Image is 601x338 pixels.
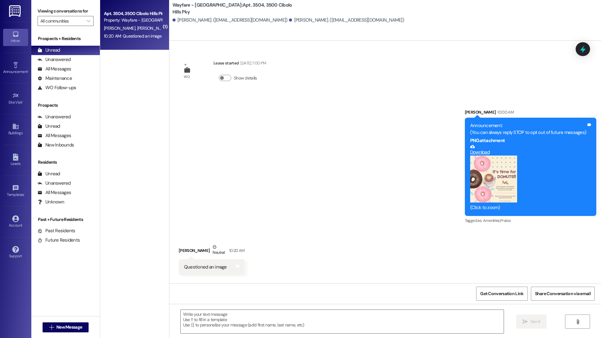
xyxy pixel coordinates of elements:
[234,75,257,81] label: Show details
[3,90,28,107] a: Site Visit •
[470,156,517,202] button: Zoom image
[470,137,505,144] b: PNG attachment
[516,315,547,329] button: Send
[38,123,60,130] div: Unread
[3,213,28,230] a: Account
[38,228,75,234] div: Past Residents
[38,237,80,243] div: Future Residents
[9,5,22,17] img: ResiDesk Logo
[104,17,162,23] div: Property: Wayfare - [GEOGRAPHIC_DATA]
[575,319,580,324] i: 
[470,122,586,136] div: Announcement: (You can always reply STOP to opt out of future messages)
[523,319,527,324] i: 
[40,16,84,26] input: All communities
[38,171,60,177] div: Unread
[179,244,245,259] div: [PERSON_NAME]
[38,180,71,187] div: Unanswered
[3,183,28,200] a: Templates •
[104,33,162,39] div: 10:20 AM: Questioned an image
[184,264,227,270] div: Questioned an image
[465,109,596,118] div: [PERSON_NAME]
[535,290,591,297] span: Share Conversation via email
[172,17,288,23] div: [PERSON_NAME]. ([EMAIL_ADDRESS][DOMAIN_NAME])
[31,35,100,42] div: Prospects + Residents
[531,287,595,301] button: Share Conversation via email
[31,216,100,223] div: Past + Future Residents
[38,6,94,16] label: Viewing conversations for
[239,60,266,66] div: [DATE] 7:00 PM
[87,18,90,23] i: 
[3,29,28,46] a: Inbox
[211,244,226,257] div: Neutral
[3,244,28,261] a: Support
[104,10,162,17] div: Apt. 3504, 3500 Cibolo Hills Pky
[28,69,29,73] span: •
[38,84,76,91] div: WO Follow-ups
[465,216,596,225] div: Tagged as:
[3,121,28,138] a: Buildings
[228,247,245,254] div: 10:20 AM
[172,2,298,15] b: Wayfare - [GEOGRAPHIC_DATA]: Apt. 3504, 3500 Cibolo Hills Pky
[38,66,71,72] div: All Messages
[184,74,190,80] div: WO
[38,132,71,139] div: All Messages
[38,189,71,196] div: All Messages
[24,192,25,196] span: •
[213,60,266,69] div: Lease started
[470,144,586,155] a: Download
[31,102,100,109] div: Prospects
[137,25,168,31] span: [PERSON_NAME]
[483,218,501,223] span: Amenities ,
[56,324,82,330] span: New Message
[476,287,527,301] button: Get Conversation Link
[289,17,404,23] div: [PERSON_NAME]. ([EMAIL_ADDRESS][DOMAIN_NAME])
[43,322,89,332] button: New Message
[480,290,523,297] span: Get Conversation Link
[104,25,137,31] span: [PERSON_NAME]
[49,325,54,330] i: 
[38,75,72,82] div: Maintenance
[496,109,514,115] div: 10:00 AM
[38,199,64,205] div: Unknown
[38,114,71,120] div: Unanswered
[3,152,28,169] a: Leads
[31,159,100,166] div: Residents
[470,204,586,211] div: (Click to zoom)
[38,47,60,54] div: Unread
[38,56,71,63] div: Unanswered
[500,218,511,223] span: Praise
[38,142,74,148] div: New Inbounds
[530,318,540,325] span: Send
